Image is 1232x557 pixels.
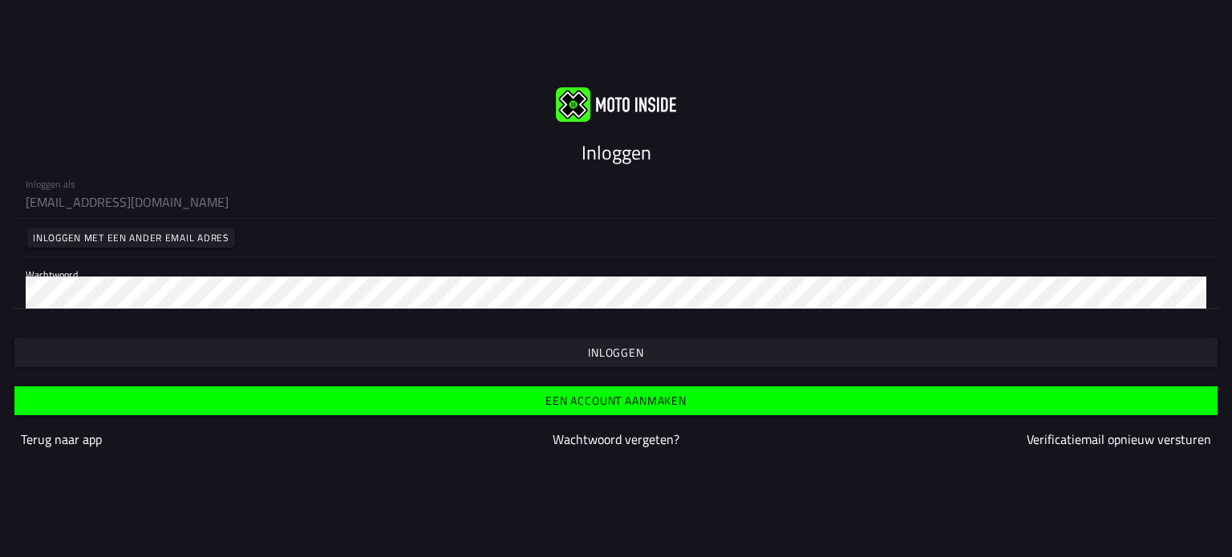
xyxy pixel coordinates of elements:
[553,430,679,449] a: Wachtwoord vergeten?
[588,347,644,358] ion-text: Inloggen
[21,430,102,449] a: Terug naar app
[582,138,651,167] ion-text: Inloggen
[1027,430,1211,449] a: Verificatiemail opnieuw versturen
[14,386,1218,415] ion-button: Een account aanmaken
[27,228,235,248] ion-button: Inloggen met een ander email adres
